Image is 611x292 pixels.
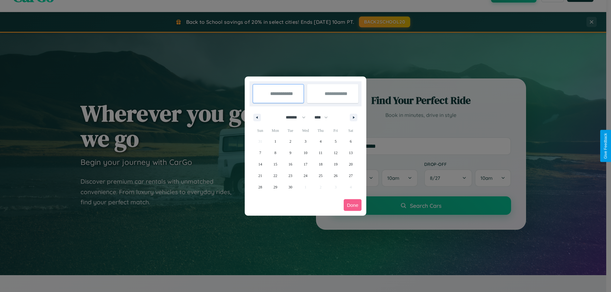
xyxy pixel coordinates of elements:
[313,147,328,159] button: 11
[304,170,307,181] span: 24
[313,136,328,147] button: 4
[283,181,298,193] button: 30
[253,181,268,193] button: 28
[289,181,292,193] span: 30
[283,126,298,136] span: Tue
[283,147,298,159] button: 9
[328,126,343,136] span: Fri
[273,170,277,181] span: 22
[253,170,268,181] button: 21
[283,159,298,170] button: 16
[304,159,307,170] span: 17
[274,147,276,159] span: 8
[350,136,352,147] span: 6
[268,181,283,193] button: 29
[289,170,292,181] span: 23
[313,126,328,136] span: Thu
[290,136,291,147] span: 2
[253,147,268,159] button: 7
[319,159,322,170] span: 18
[258,181,262,193] span: 28
[253,159,268,170] button: 14
[334,147,338,159] span: 12
[298,126,313,136] span: Wed
[319,170,322,181] span: 25
[328,147,343,159] button: 12
[334,170,338,181] span: 26
[349,170,353,181] span: 27
[344,199,362,211] button: Done
[268,136,283,147] button: 1
[290,147,291,159] span: 9
[319,147,323,159] span: 11
[334,159,338,170] span: 19
[305,136,306,147] span: 3
[343,159,358,170] button: 20
[274,136,276,147] span: 1
[328,136,343,147] button: 5
[349,159,353,170] span: 20
[273,181,277,193] span: 29
[343,147,358,159] button: 13
[298,159,313,170] button: 17
[298,136,313,147] button: 3
[259,147,261,159] span: 7
[268,126,283,136] span: Mon
[289,159,292,170] span: 16
[268,159,283,170] button: 15
[328,159,343,170] button: 19
[258,170,262,181] span: 21
[268,170,283,181] button: 22
[273,159,277,170] span: 15
[283,170,298,181] button: 23
[328,170,343,181] button: 26
[283,136,298,147] button: 2
[304,147,307,159] span: 10
[343,126,358,136] span: Sat
[298,147,313,159] button: 10
[320,136,321,147] span: 4
[258,159,262,170] span: 14
[343,170,358,181] button: 27
[603,133,608,159] div: Give Feedback
[349,147,353,159] span: 13
[313,170,328,181] button: 25
[335,136,337,147] span: 5
[343,136,358,147] button: 6
[298,170,313,181] button: 24
[268,147,283,159] button: 8
[313,159,328,170] button: 18
[253,126,268,136] span: Sun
